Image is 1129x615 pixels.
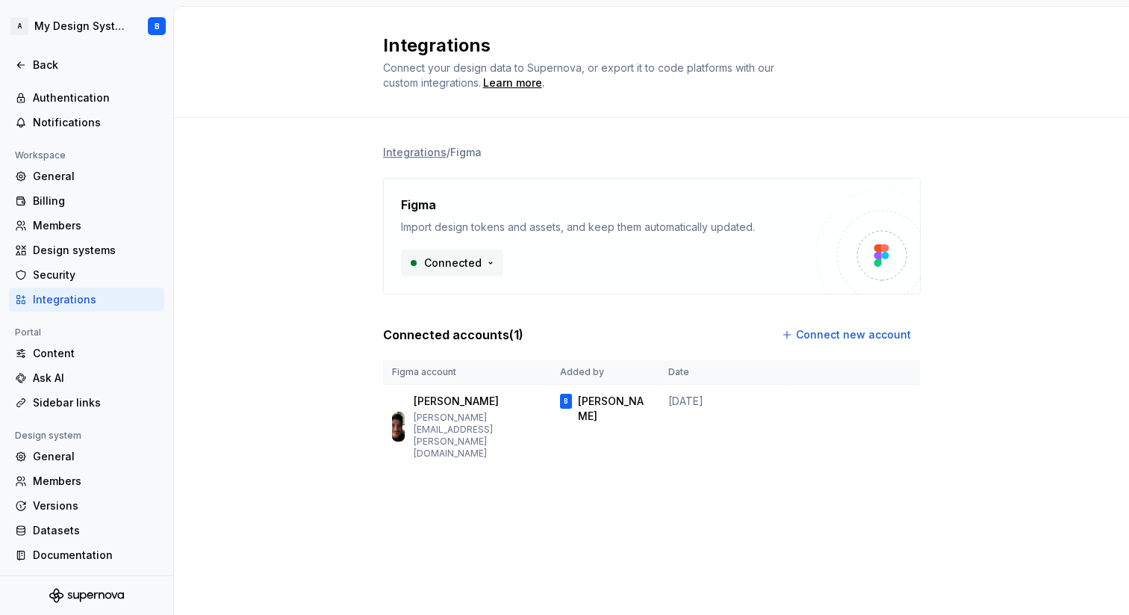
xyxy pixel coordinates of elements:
[659,360,786,385] th: Date
[392,412,405,442] img: Anthony Bovasso
[33,548,158,563] div: Documentation
[383,360,551,385] th: Figma account
[33,523,158,538] div: Datasets
[9,543,164,567] a: Documentation
[383,326,523,344] p: Connected accounts ( 1 )
[9,494,164,518] a: Versions
[10,17,28,35] div: A
[33,115,158,130] div: Notifications
[33,218,158,233] div: Members
[9,86,164,110] a: Authentication
[383,145,447,160] a: Integrations
[401,220,816,235] div: Import design tokens and assets, and keep them automatically updated.
[33,292,158,307] div: Integrations
[33,498,158,513] div: Versions
[3,10,170,43] button: AMy Design SystemB
[9,164,164,188] a: General
[33,169,158,184] div: General
[9,146,72,164] div: Workspace
[414,394,499,409] p: [PERSON_NAME]
[34,19,130,34] div: My Design System
[155,20,160,32] div: B
[33,395,158,410] div: Sidebar links
[9,288,164,312] a: Integrations
[564,394,567,409] div: B
[9,366,164,390] a: Ask AI
[9,519,164,543] a: Datasets
[33,474,158,489] div: Members
[9,238,164,262] a: Design systems
[9,111,164,135] a: Notifications
[578,394,650,424] p: [PERSON_NAME]
[33,449,158,464] div: General
[796,327,911,342] span: Connect new account
[33,90,158,105] div: Authentication
[383,61,777,89] span: Connect your design data to Supernova, or export it to code platforms with our custom integrations.
[33,268,158,282] div: Security
[9,324,47,342] div: Portal
[447,146,450,158] li: /
[774,321,921,348] button: Connect new account
[414,412,542,460] p: [PERSON_NAME][EMAIL_ADDRESS][PERSON_NAME][DOMAIN_NAME]
[551,360,659,385] th: Added by
[659,385,786,469] td: [DATE]
[9,342,164,365] a: Content
[401,250,503,276] button: Connected
[9,189,164,213] a: Billing
[9,469,164,493] a: Members
[33,243,158,258] div: Design systems
[9,263,164,287] a: Security
[33,58,158,72] div: Back
[9,427,87,445] div: Design system
[450,146,482,158] li: Figma
[9,214,164,238] a: Members
[33,371,158,386] div: Ask AI
[9,445,164,469] a: General
[483,75,542,90] a: Learn more
[383,34,903,58] h2: Integrations
[33,194,158,208] div: Billing
[424,256,482,271] p: Connected
[481,78,544,89] span: .
[401,196,436,214] h4: Figma
[33,346,158,361] div: Content
[49,588,124,603] svg: Supernova Logo
[9,53,164,77] a: Back
[9,391,164,415] a: Sidebar links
